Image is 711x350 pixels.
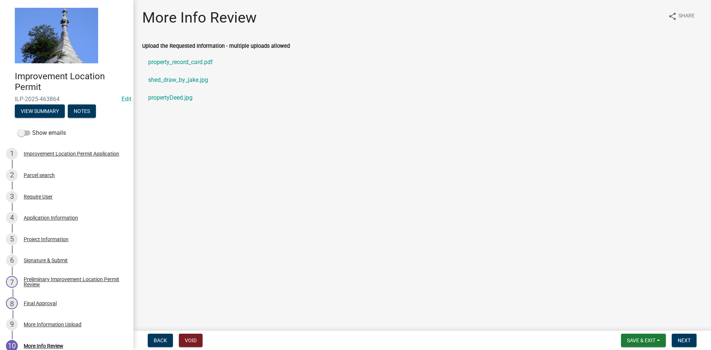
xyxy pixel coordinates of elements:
div: Improvement Location Permit Application [24,151,119,156]
span: ILP-2025-463864 [15,96,118,103]
a: property_record_card.pdf [142,53,702,71]
button: Void [179,334,203,347]
div: 4 [6,212,18,224]
a: propertyDeed.jpg [142,89,702,107]
button: Notes [68,104,96,118]
a: Edit [121,96,131,103]
div: Signature & Submit [24,258,68,263]
div: Final Approval [24,301,57,306]
div: Project Information [24,237,69,242]
h4: Improvement Location Permit [15,71,127,93]
div: Application Information [24,215,78,220]
div: 5 [6,233,18,245]
i: share [668,12,677,21]
button: Save & Exit [621,334,666,347]
div: 7 [6,276,18,288]
div: More Info Review [24,343,63,349]
label: Show emails [18,129,66,137]
wm-modal-confirm: Edit Application Number [121,96,131,103]
h1: More Info Review [142,9,257,27]
a: shed_draw_by_jake.jpg [142,71,702,89]
wm-modal-confirm: Summary [15,109,65,114]
button: Next [672,334,697,347]
div: Require User [24,194,53,199]
div: 9 [6,319,18,330]
div: Preliminary Improvement Location Permit Review [24,277,121,287]
div: 8 [6,297,18,309]
wm-modal-confirm: Notes [68,109,96,114]
div: 2 [6,169,18,181]
img: Decatur County, Indiana [15,8,98,63]
span: Next [678,337,691,343]
label: Upload the Requested Information - multiple uploads allowed [142,44,290,49]
div: Parcel search [24,173,55,178]
span: Save & Exit [627,337,655,343]
button: Back [148,334,173,347]
div: 1 [6,148,18,160]
span: Share [678,12,695,21]
div: More Information Upload [24,322,81,327]
div: 6 [6,254,18,266]
button: shareShare [662,9,701,23]
button: View Summary [15,104,65,118]
span: Back [154,337,167,343]
div: 3 [6,191,18,203]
